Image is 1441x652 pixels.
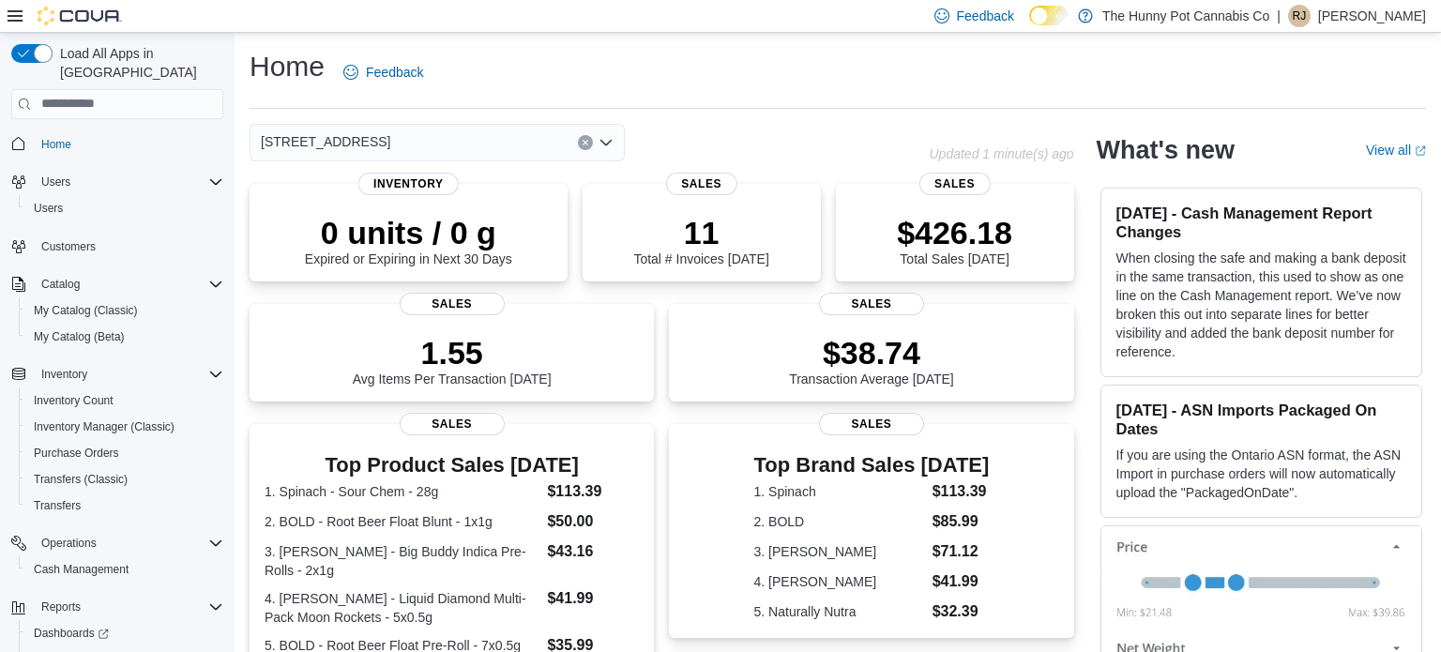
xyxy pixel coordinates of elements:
span: Inventory [41,367,87,382]
span: Inventory [358,173,459,195]
h3: [DATE] - Cash Management Report Changes [1116,204,1406,241]
p: If you are using the Ontario ASN format, the ASN Import in purchase orders will now automatically... [1116,446,1406,502]
a: Dashboards [26,622,116,644]
div: Richelle Jarrett [1288,5,1311,27]
button: My Catalog (Beta) [19,324,231,350]
p: | [1277,5,1281,27]
dd: $85.99 [933,510,990,533]
dt: 1. Spinach - Sour Chem - 28g [265,482,539,501]
div: Total # Invoices [DATE] [633,214,768,266]
a: Dashboards [19,620,231,646]
button: Open list of options [599,135,614,150]
dd: $41.99 [547,587,639,610]
button: Reports [4,594,231,620]
span: Inventory [34,363,223,386]
button: Catalog [4,271,231,297]
span: Home [41,137,71,152]
span: Inventory Count [26,389,223,412]
dt: 5. Naturally Nutra [754,602,925,621]
dt: 2. BOLD [754,512,925,531]
p: The Hunny Pot Cannabis Co [1102,5,1269,27]
button: Purchase Orders [19,440,231,466]
p: 1.55 [353,334,552,371]
span: Home [34,132,223,156]
dt: 3. [PERSON_NAME] [754,542,925,561]
a: Cash Management [26,558,136,581]
span: Feedback [366,63,423,82]
button: Users [34,171,78,193]
button: Users [4,169,231,195]
dt: 3. [PERSON_NAME] - Big Buddy Indica Pre-Rolls - 2x1g [265,542,539,580]
button: Clear input [578,135,593,150]
a: Users [26,197,70,220]
p: [PERSON_NAME] [1318,5,1426,27]
span: Customers [34,235,223,258]
button: Operations [4,530,231,556]
span: Dark Mode [1029,25,1030,26]
span: Sales [918,173,990,195]
dt: 4. [PERSON_NAME] - Liquid Diamond Multi-Pack Moon Rockets - 5x0.5g [265,589,539,627]
dd: $71.12 [933,540,990,563]
span: Sales [400,413,505,435]
span: Customers [41,239,96,254]
span: Operations [41,536,97,551]
a: Transfers [26,494,88,517]
span: Cash Management [26,558,223,581]
h2: What's new [1097,135,1235,165]
button: Operations [34,532,104,554]
button: Inventory Manager (Classic) [19,414,231,440]
span: Operations [34,532,223,554]
p: $426.18 [897,214,1012,251]
span: My Catalog (Classic) [26,299,223,322]
span: My Catalog (Classic) [34,303,138,318]
a: Purchase Orders [26,442,127,464]
span: Catalog [34,273,223,296]
span: Load All Apps in [GEOGRAPHIC_DATA] [53,44,223,82]
button: Home [4,130,231,158]
span: Transfers (Classic) [34,472,128,487]
dd: $113.39 [933,480,990,503]
p: 11 [633,214,768,251]
span: Purchase Orders [26,442,223,464]
dd: $113.39 [547,480,639,503]
button: Catalog [34,273,87,296]
a: Home [34,133,79,156]
span: Purchase Orders [34,446,119,461]
span: Users [41,174,70,190]
img: Cova [38,7,122,25]
span: Feedback [957,7,1014,25]
span: RJ [1293,5,1307,27]
dd: $32.39 [933,600,990,623]
span: Users [34,171,223,193]
span: Sales [400,293,505,315]
a: Customers [34,235,103,258]
button: Customers [4,233,231,260]
span: Reports [41,599,81,614]
span: Users [34,201,63,216]
span: Inventory Manager (Classic) [26,416,223,438]
button: Transfers [19,493,231,519]
span: Catalog [41,277,80,292]
dd: $50.00 [547,510,639,533]
dt: 4. [PERSON_NAME] [754,572,925,591]
p: When closing the safe and making a bank deposit in the same transaction, this used to show as one... [1116,249,1406,361]
a: Inventory Manager (Classic) [26,416,182,438]
span: Users [26,197,223,220]
p: Updated 1 minute(s) ago [929,146,1073,161]
svg: External link [1415,145,1426,157]
div: Expired or Expiring in Next 30 Days [305,214,512,266]
span: Transfers [26,494,223,517]
button: Cash Management [19,556,231,583]
button: Users [19,195,231,221]
span: Dashboards [34,626,109,641]
span: Dashboards [26,622,223,644]
button: My Catalog (Classic) [19,297,231,324]
button: Inventory Count [19,387,231,414]
a: My Catalog (Classic) [26,299,145,322]
span: Inventory Manager (Classic) [34,419,174,434]
input: Dark Mode [1029,6,1069,25]
span: Transfers (Classic) [26,468,223,491]
span: Transfers [34,498,81,513]
button: Inventory [34,363,95,386]
h3: Top Product Sales [DATE] [265,454,639,477]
